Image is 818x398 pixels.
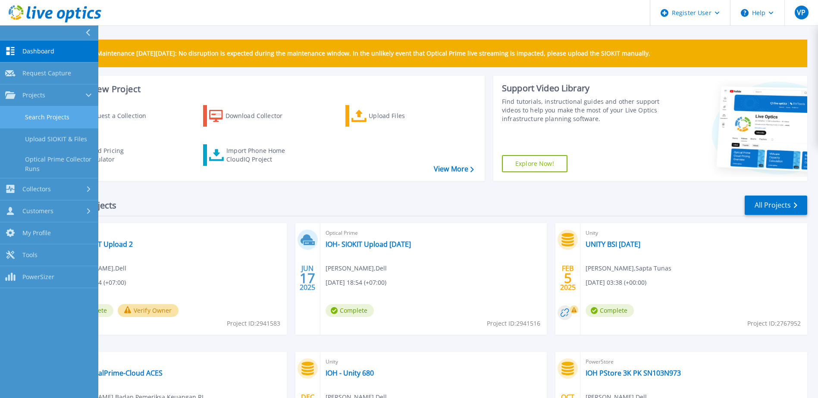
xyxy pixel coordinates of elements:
[502,155,567,172] a: Explore Now!
[226,146,294,164] div: Import Phone Home CloudIQ Project
[326,278,386,287] span: [DATE] 18:54 (+07:00)
[22,207,53,215] span: Customers
[22,185,51,193] span: Collectors
[22,47,54,55] span: Dashboard
[502,83,662,94] div: Support Video Library
[226,107,295,124] div: Download Collector
[65,357,282,367] span: Optical Prime
[586,357,802,367] span: PowerStore
[203,105,299,127] a: Download Collector
[745,196,807,215] a: All Projects
[586,304,634,317] span: Complete
[586,240,640,249] a: UNITY BSI [DATE]
[61,84,473,94] h3: Start a New Project
[434,165,474,173] a: View More
[326,369,374,377] a: IOH - Unity 680
[299,262,316,294] div: JUN 2025
[86,107,155,124] div: Request a Collection
[326,264,387,273] span: [PERSON_NAME] , Dell
[369,107,438,124] div: Upload Files
[586,369,681,377] a: IOH PStore 3K PK SN103N973
[797,9,805,16] span: VP
[586,278,646,287] span: [DATE] 03:38 (+00:00)
[22,251,38,259] span: Tools
[61,144,157,166] a: Cloud Pricing Calculator
[22,69,71,77] span: Request Capture
[64,50,650,57] p: Scheduled Maintenance [DATE][DATE]: No disruption is expected during the maintenance window. In t...
[22,273,54,281] span: PowerSizer
[65,240,133,249] a: IOH -SIOKIT Upload 2
[22,229,51,237] span: My Profile
[65,228,282,238] span: Optical Prime
[61,105,157,127] a: Request a Collection
[85,146,154,164] div: Cloud Pricing Calculator
[326,240,411,249] a: IOH- SIOKIT Upload [DATE]
[227,319,280,328] span: Project ID: 2941583
[747,319,801,328] span: Project ID: 2767952
[560,262,576,294] div: FEB 2025
[586,228,802,238] span: Unity
[22,91,45,99] span: Projects
[502,97,662,123] div: Find tutorials, instructional guides and other support videos to help you make the most of your L...
[586,264,671,273] span: [PERSON_NAME] , Sapta Tunas
[345,105,442,127] a: Upload Files
[65,369,163,377] a: BPK_OpticalPrime-Cloud ACES
[300,274,315,282] span: 17
[118,304,179,317] button: Verify Owner
[326,357,542,367] span: Unity
[326,228,542,238] span: Optical Prime
[487,319,540,328] span: Project ID: 2941516
[326,304,374,317] span: Complete
[564,274,572,282] span: 5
